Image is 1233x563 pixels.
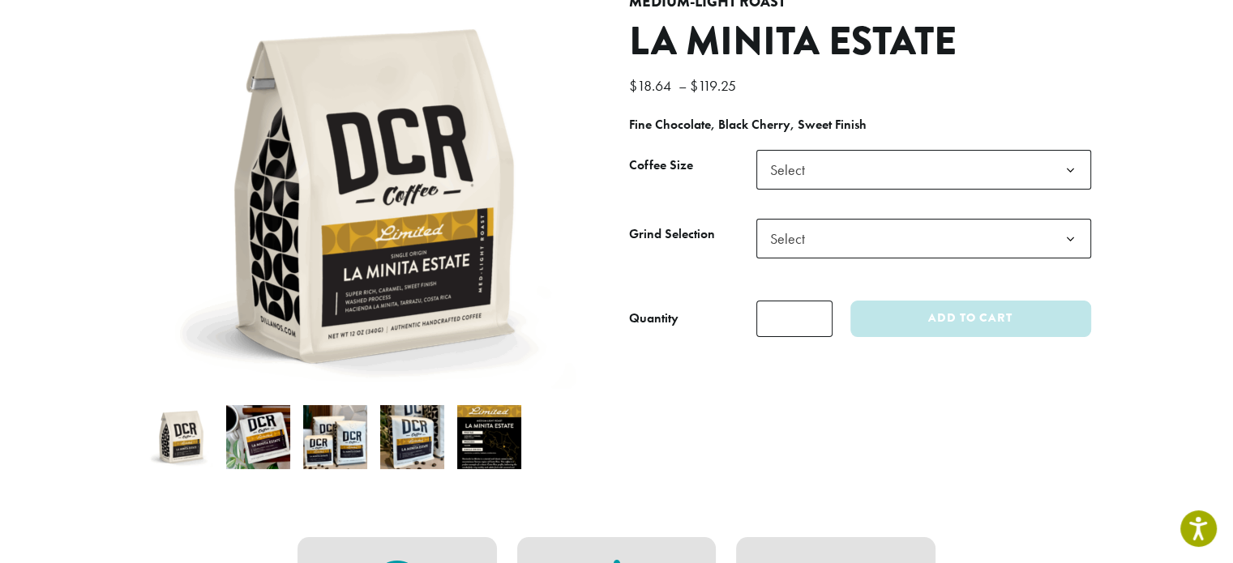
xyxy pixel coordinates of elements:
img: La Minita Estate [149,405,213,469]
img: La Minita Estate - Image 2 [226,405,290,469]
img: La Minita Estate - Image 3 [303,405,367,469]
span: – [679,76,687,95]
label: Grind Selection [629,223,756,246]
span: $ [629,76,637,95]
span: Select [764,154,821,186]
h1: La Minita Estate [629,19,1091,66]
bdi: 18.64 [629,76,675,95]
label: Coffee Size [629,154,756,177]
span: $ [690,76,698,95]
input: Product quantity [756,301,833,337]
button: Add to cart [850,301,1090,337]
div: Quantity [629,309,679,328]
img: La Minita Estate - Image 4 [380,405,444,469]
span: Select [756,219,1091,258]
b: Fine Chocolate, Black Cherry, Sweet Finish [629,116,867,133]
span: Select [756,150,1091,190]
bdi: 119.25 [690,76,740,95]
span: Select [764,223,821,254]
img: La Minita Estate - Image 5 [457,405,521,469]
